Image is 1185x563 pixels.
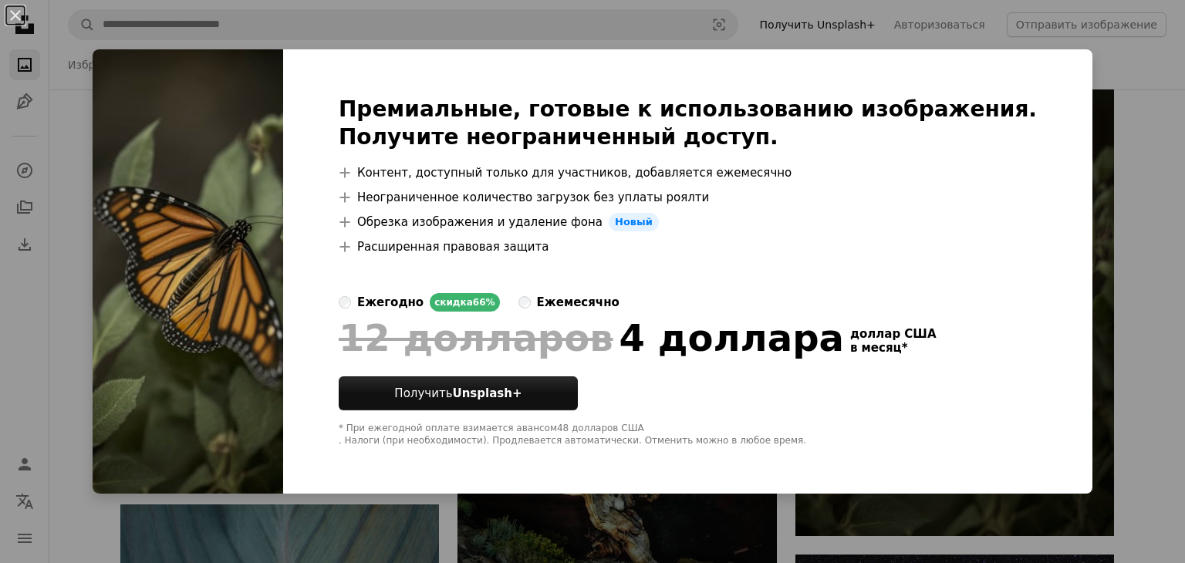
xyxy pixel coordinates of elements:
button: ПолучитьUnsplash+ [339,376,578,410]
font: Обрезка изображения и удаление фона [357,215,603,229]
img: premium_photo-1678483692858-d9ca6e9c67f9 [93,49,283,494]
font: Получите неограниченный доступ. [339,124,778,150]
font: Получить [394,386,452,400]
font: скидка [434,297,473,308]
font: Новый [615,216,653,228]
font: доллар США [850,327,937,341]
font: . Налоги (при необходимости). Продлевается автоматически. Отменить можно в любое время. [339,435,806,446]
font: Премиальные, готовые к использованию изображения. [339,96,1037,122]
font: ежегодно [357,295,424,309]
input: ежемесячно [518,296,531,308]
font: ежемесячно [537,295,620,309]
input: ежегодноскидка66% [339,296,351,308]
font: * При ежегодной оплате взимается авансом [339,423,557,433]
font: Неограниченное количество загрузок без уплаты роялти [357,190,709,204]
font: Контент, доступный только для участников, добавляется ежемесячно [357,166,792,180]
font: Расширенная правовая защита [357,240,549,254]
font: 48 долларов США [557,423,644,433]
font: 4 доллара [620,316,844,359]
font: в месяц [850,341,902,355]
font: Unsplash+ [452,386,522,400]
font: 66% [473,297,495,308]
font: 12 долларов [339,316,613,359]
